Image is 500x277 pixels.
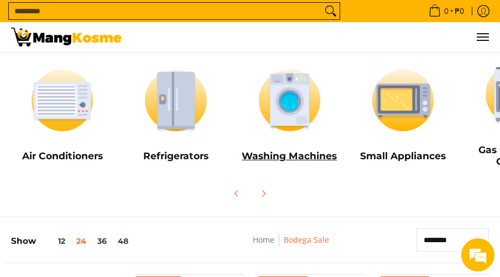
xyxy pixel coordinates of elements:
[322,3,340,19] button: Search
[71,237,92,245] button: 24
[238,62,341,170] a: Washing Machines Washing Machines
[36,237,71,245] button: 12
[253,234,274,245] a: Home
[284,234,329,245] a: Bodega Sale
[112,237,134,245] button: 48
[251,181,275,206] button: Next
[425,5,467,17] span: •
[11,150,113,162] h5: Air Conditioners
[11,62,113,139] img: Air Conditioners
[124,62,227,139] img: Refrigerators
[11,236,134,246] h5: Show
[352,62,454,139] img: Small Appliances
[133,22,489,52] ul: Customer Navigation
[11,62,113,170] a: Air Conditioners Air Conditioners
[211,233,371,258] nav: Breadcrumbs
[225,181,249,206] button: Previous
[476,22,489,52] button: Menu
[352,62,454,170] a: Small Appliances Small Appliances
[124,62,227,170] a: Refrigerators Refrigerators
[238,62,341,139] img: Washing Machines
[238,150,341,162] h5: Washing Machines
[11,28,122,46] img: Bodega Sale l Mang Kosme: Cost-Efficient &amp; Quality Home Appliances
[133,22,489,52] nav: Main Menu
[453,7,466,15] span: ₱0
[352,150,454,162] h5: Small Appliances
[442,7,450,15] span: 0
[92,237,112,245] button: 36
[124,150,227,162] h5: Refrigerators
